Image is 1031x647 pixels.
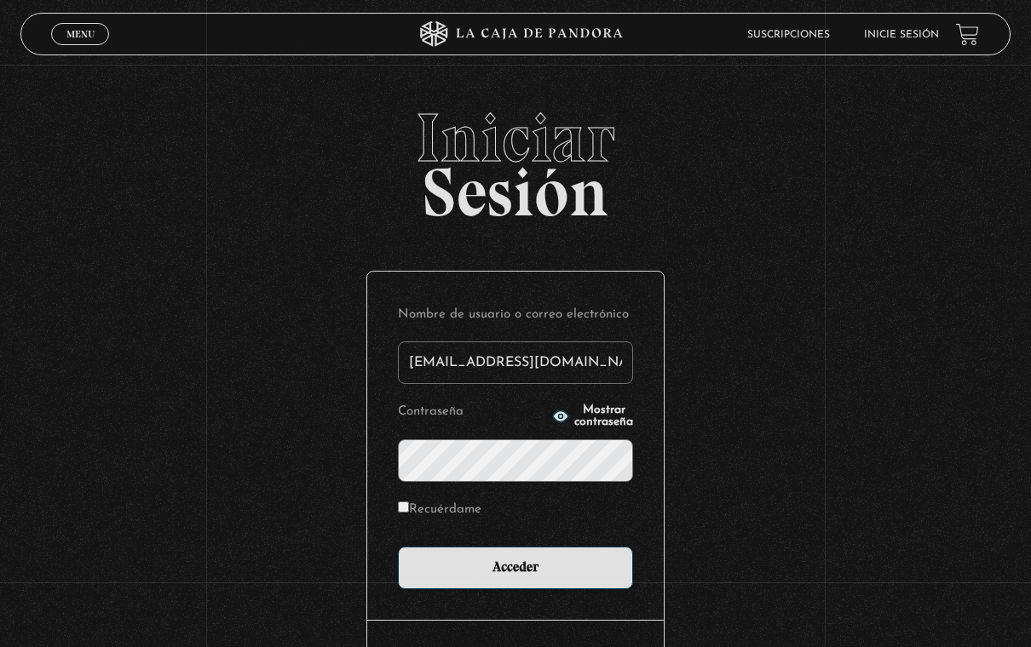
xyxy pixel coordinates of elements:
label: Recuérdame [398,497,481,524]
a: Inicie sesión [864,30,939,40]
label: Contraseña [398,399,547,426]
a: View your shopping cart [956,23,979,46]
input: Recuérdame [398,501,409,512]
input: Acceder [398,547,633,589]
label: Nombre de usuario o correo electrónico [398,302,633,329]
button: Mostrar contraseña [552,404,633,428]
span: Menu [66,29,95,39]
span: Mostrar contraseña [574,404,633,428]
span: Cerrar [60,43,101,55]
a: Suscripciones [747,30,830,40]
span: Iniciar [20,104,1011,172]
h2: Sesión [20,104,1011,213]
